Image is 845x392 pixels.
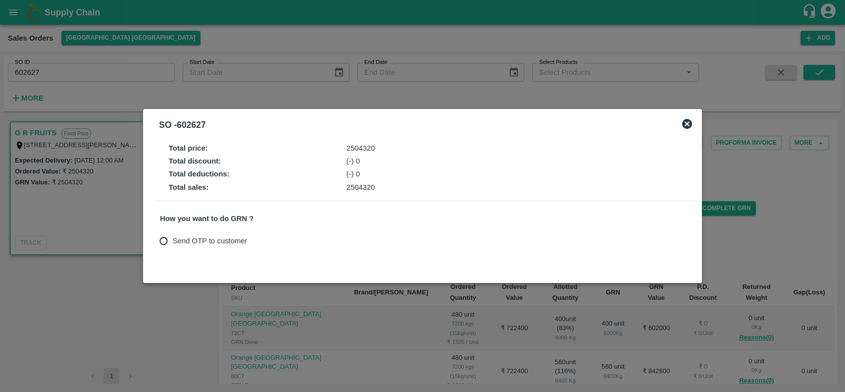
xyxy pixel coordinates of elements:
[169,170,230,178] strong: Total deductions :
[173,235,248,246] span: Send OTP to customer
[169,144,208,152] strong: Total price :
[347,144,375,152] span: 2504320
[159,118,205,132] div: SO - 602627
[347,157,360,165] span: (-) 0
[160,215,253,223] strong: How you want to do GRN ?
[169,183,209,191] strong: Total sales :
[347,183,375,191] span: 2504320
[169,157,221,165] strong: Total discount :
[347,170,360,178] span: (-) 0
